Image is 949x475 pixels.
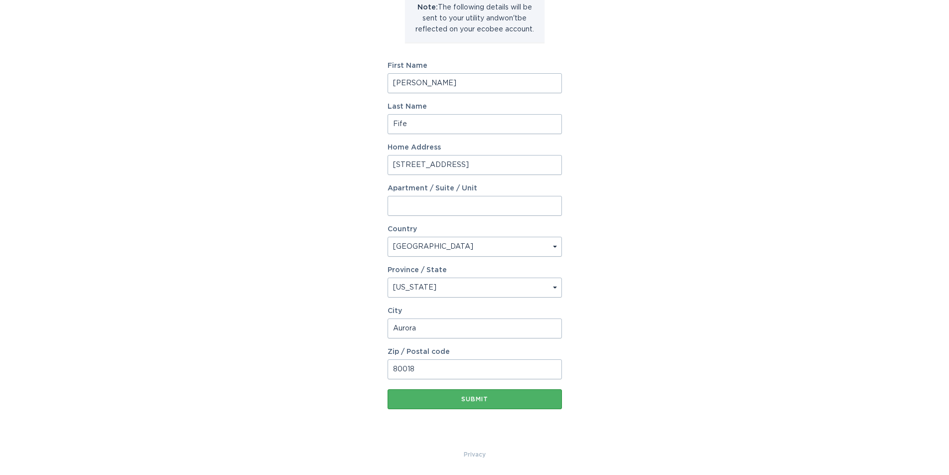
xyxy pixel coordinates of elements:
label: Province / State [388,267,447,274]
label: Apartment / Suite / Unit [388,185,562,192]
label: Country [388,226,417,233]
label: City [388,308,562,315]
label: Home Address [388,144,562,151]
label: First Name [388,62,562,69]
label: Last Name [388,103,562,110]
button: Submit [388,389,562,409]
a: Privacy Policy & Terms of Use [464,449,486,460]
label: Zip / Postal code [388,348,562,355]
div: Submit [393,396,557,402]
strong: Note: [417,4,438,11]
p: The following details will be sent to your utility and won't be reflected on your ecobee account. [412,2,537,35]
